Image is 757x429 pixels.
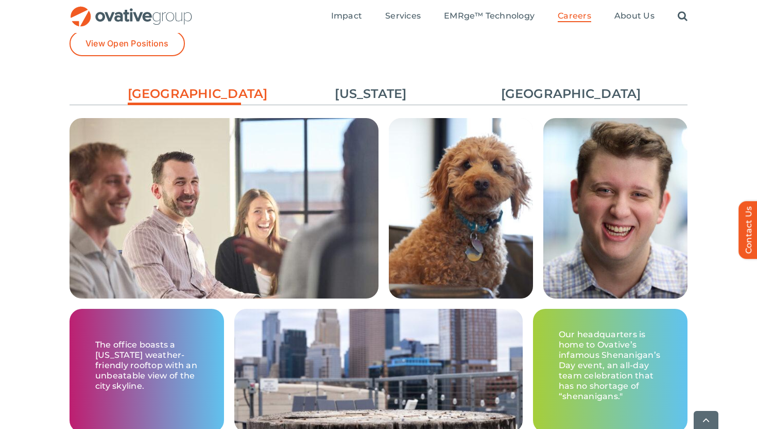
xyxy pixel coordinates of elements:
[389,118,533,299] img: Careers – Minneapolis Grid 4
[128,85,241,108] a: [GEOGRAPHIC_DATA]
[614,11,655,22] a: About Us
[331,11,362,22] a: Impact
[70,31,185,56] a: View Open Positions
[444,11,535,21] span: EMRge™ Technology
[558,11,591,21] span: Careers
[543,118,687,299] img: Careers – Minneapolis Grid 3
[70,5,193,15] a: OG_Full_horizontal_RGB
[314,85,427,103] a: [US_STATE]
[559,329,662,402] p: Our headquarters is home to Ovative’s infamous Shenanigan’s Day event, an all-day team celebratio...
[331,11,362,21] span: Impact
[85,39,169,48] span: View Open Positions
[444,11,535,22] a: EMRge™ Technology
[70,80,687,108] ul: Post Filters
[385,11,421,22] a: Services
[614,11,655,21] span: About Us
[501,85,614,103] a: [GEOGRAPHIC_DATA]
[678,11,687,22] a: Search
[70,118,378,356] img: Careers – Minneapolis Grid 2
[385,11,421,21] span: Services
[95,340,198,391] p: The office boasts a [US_STATE] weather-friendly rooftop with an unbeatable view of the city skyline.
[558,11,591,22] a: Careers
